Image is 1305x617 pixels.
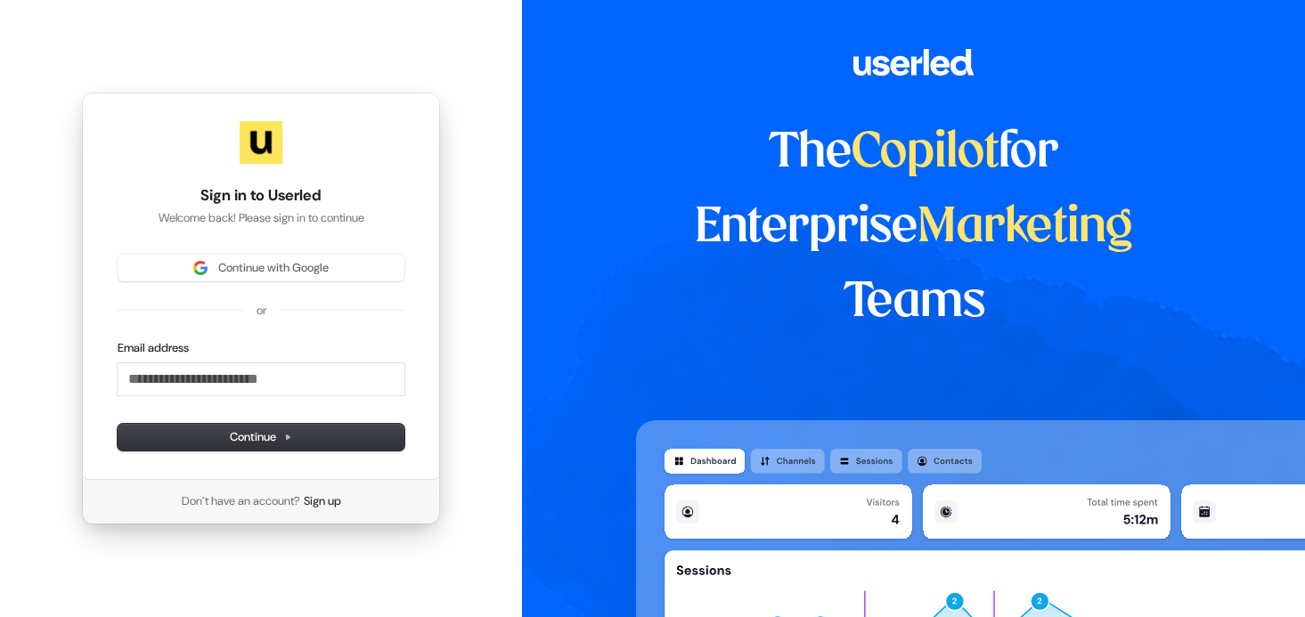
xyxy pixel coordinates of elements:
[182,493,300,509] span: Don’t have an account?
[218,260,329,276] span: Continue with Google
[257,303,266,319] p: or
[240,121,282,164] img: Userled
[118,340,189,356] label: Email address
[118,185,404,207] h1: Sign in to Userled
[118,255,404,281] button: Sign in with GoogleContinue with Google
[304,493,341,509] a: Sign up
[918,205,1133,251] span: Marketing
[230,429,292,445] span: Continue
[193,261,208,275] img: Sign in with Google
[118,424,404,451] button: Continue
[852,130,999,176] span: Copilot
[118,210,404,226] p: Welcome back! Please sign in to continue
[636,116,1193,340] h1: The for Enterprise Teams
